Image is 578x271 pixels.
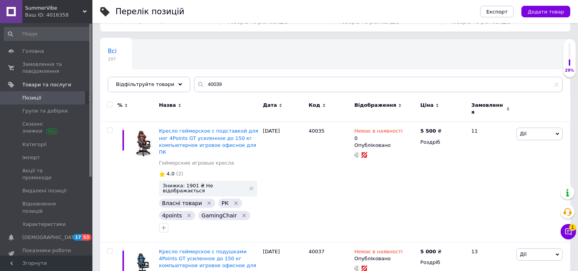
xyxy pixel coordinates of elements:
div: 29% [563,68,576,73]
span: 40035 [309,128,325,134]
span: Ціна [421,102,434,109]
div: ₴ [421,248,442,255]
span: GamingChair [201,212,237,219]
span: Знижка: 1901 ₴ Не відображається [163,183,246,193]
span: Експорт [486,9,508,15]
a: Кресло геймерское с подставкой для ног 4Points GT усиленное до 150 кг компьютерное игровое офисно... [159,128,258,155]
span: Дії [520,131,526,136]
div: Опубліковано [354,142,416,149]
span: Дії [520,251,526,257]
span: Сезонні знижки [22,121,71,135]
span: Характеристики [22,221,66,228]
div: Ваш ID: 4016358 [25,12,92,19]
div: Роздріб [421,139,465,146]
div: Роздріб [421,259,465,266]
span: Замовлення та повідомлення [22,61,71,75]
button: Експорт [480,6,514,17]
span: Дата [263,102,277,109]
span: Відновлення позицій [22,200,71,214]
span: Всі [108,48,117,55]
span: % [117,102,122,109]
span: / 5000 різновидів [122,18,169,24]
svg: Видалити мітку [241,212,247,219]
a: Геймерские игровые кресла [159,160,234,167]
span: 4.0 [167,171,175,177]
div: 11 [467,122,514,242]
span: 40037 [309,249,325,254]
span: Товари та послуги [22,81,71,88]
span: Показники роботи компанії [22,247,71,261]
span: Видалені позиції [22,187,67,194]
span: Власні товари [162,200,202,206]
span: 17 [73,234,82,241]
span: 0 [116,15,121,25]
span: Групи та добірки [22,108,68,114]
b: 5 000 [421,249,436,254]
span: Відфільтруйте товари [116,81,174,87]
span: SummerVibe [25,5,83,12]
span: 4points [162,212,182,219]
span: Немає в наявності [354,128,402,136]
span: Код [309,102,320,109]
span: 1 [569,224,576,231]
svg: Видалити мітку [233,200,239,206]
span: [DEMOGRAPHIC_DATA] [22,234,79,241]
span: Немає в наявності [354,249,402,257]
div: Опубліковано [354,255,416,262]
span: Відображення [354,102,396,109]
span: Акції та промокоди [22,167,71,181]
span: Додати товар [528,9,564,15]
input: Пошук [4,27,91,41]
span: Позиції [22,94,41,101]
div: [DATE] [261,122,307,242]
span: Категорії [22,141,47,148]
button: Додати товар [521,6,570,17]
span: Імпорт [22,154,40,161]
span: РК [221,200,228,206]
span: 297 [108,56,117,62]
span: Замовлення [471,102,504,116]
b: 5 500 [421,128,436,134]
div: Перелік позицій [116,8,184,16]
input: Пошук по назві позиції, артикулу і пошуковим запитам [194,77,563,92]
button: Чат з покупцем1 [561,224,576,239]
img: Кресло геймерское с подставкой для ног 4Points GT усиленное до 150 кг компьютерное игровое офисно... [131,128,155,158]
span: 53 [82,234,91,241]
svg: Видалити мітку [186,212,192,219]
div: ₴ [421,128,442,135]
div: 0 [354,128,402,141]
span: Назва [159,102,176,109]
svg: Видалити мітку [206,200,212,206]
span: Головна [22,48,44,55]
span: (2) [176,171,183,177]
